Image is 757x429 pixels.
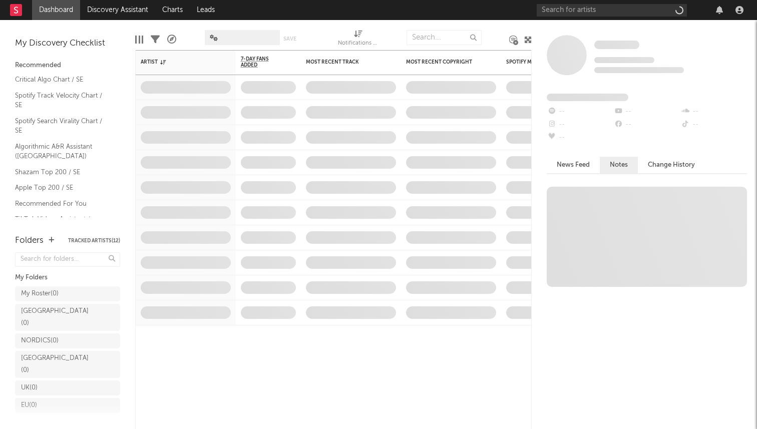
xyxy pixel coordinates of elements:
div: -- [680,105,747,118]
span: Fans Added by Platform [547,94,628,101]
div: Notifications (Artist) [338,38,378,50]
a: EU(0) [15,398,120,413]
a: Spotify Track Velocity Chart / SE [15,90,110,111]
a: NORDICS(0) [15,333,120,348]
a: Some Artist [594,40,639,50]
input: Search... [407,30,482,45]
span: Tracking Since: [DATE] [594,57,654,63]
div: Artist [141,59,216,65]
div: [GEOGRAPHIC_DATA] ( 0 ) [21,305,92,329]
span: 7-Day Fans Added [241,56,281,68]
div: -- [547,105,613,118]
span: 0 fans last week [594,67,684,73]
a: Algorithmic A&R Assistant ([GEOGRAPHIC_DATA]) [15,141,110,162]
div: NORDICS ( 0 ) [21,335,59,347]
div: UK ( 0 ) [21,382,38,394]
a: TikTok Videos Assistant / [GEOGRAPHIC_DATA] [15,214,110,234]
div: -- [613,118,680,131]
button: Notes [600,157,638,173]
div: -- [680,118,747,131]
button: Save [283,36,296,42]
div: My Discovery Checklist [15,38,120,50]
a: My Roster(0) [15,286,120,301]
div: Most Recent Track [306,59,381,65]
button: News Feed [547,157,600,173]
a: Recommended For You [15,198,110,209]
div: My Folders [15,272,120,284]
div: Edit Columns [135,25,143,54]
div: -- [547,118,613,131]
div: Folders [15,235,44,247]
a: Critical Algo Chart / SE [15,74,110,85]
span: Some Artist [594,41,639,49]
a: Spotify Search Virality Chart / SE [15,116,110,136]
input: Search for folders... [15,252,120,267]
a: [GEOGRAPHIC_DATA](0) [15,351,120,378]
div: A&R Pipeline [167,25,176,54]
div: [GEOGRAPHIC_DATA] ( 0 ) [21,352,92,376]
div: -- [613,105,680,118]
div: Most Recent Copyright [406,59,481,65]
a: Apple Top 200 / SE [15,182,110,193]
input: Search for artists [537,4,687,17]
a: [GEOGRAPHIC_DATA](0) [15,304,120,331]
div: Spotify Monthly Listeners [506,59,581,65]
a: UK(0) [15,380,120,395]
div: EU ( 0 ) [21,399,37,411]
div: Recommended [15,60,120,72]
button: Change History [638,157,705,173]
button: Tracked Artists(12) [68,238,120,243]
div: Notifications (Artist) [338,25,378,54]
a: Shazam Top 200 / SE [15,167,110,178]
div: Filters [151,25,160,54]
div: My Roster ( 0 ) [21,288,59,300]
div: -- [547,131,613,144]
